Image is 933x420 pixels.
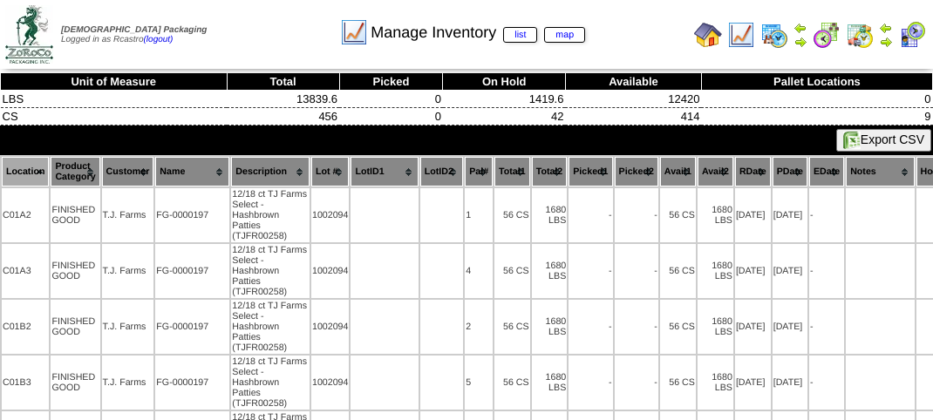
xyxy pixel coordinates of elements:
td: C01B3 [2,356,49,410]
td: - [615,188,658,242]
td: - [569,244,612,298]
td: CS [1,108,228,125]
td: 1680 LBS [698,244,733,298]
img: calendarinout.gif [846,21,874,49]
td: FG-0000197 [155,300,229,354]
td: [DATE] [773,300,807,354]
td: FINISHED GOOD [51,300,99,354]
th: PDate [773,157,807,186]
td: 1680 LBS [532,300,568,354]
img: arrowright.gif [879,35,893,49]
td: T.J. Farms [102,188,154,242]
td: FINISHED GOOD [51,244,99,298]
td: - [809,300,844,354]
th: Notes [846,157,914,186]
td: [DATE] [773,188,807,242]
th: EDate [809,157,844,186]
span: Manage Inventory [371,24,585,42]
td: 12/18 ct TJ Farms Select - Hashbrown Patties (TJFR00258) [231,300,310,354]
th: Avail2 [698,157,733,186]
th: Pal# [465,157,493,186]
td: 0 [339,91,443,108]
td: 1419.6 [443,91,566,108]
th: Picked [339,73,443,91]
td: 56 CS [494,356,530,410]
td: 56 CS [660,244,696,298]
img: arrowleft.gif [793,21,807,35]
img: calendarblend.gif [813,21,841,49]
td: 1002094 [311,300,350,354]
td: [DATE] [735,188,771,242]
th: Picked1 [569,157,612,186]
img: calendarprod.gif [760,21,788,49]
a: list [503,27,537,43]
td: LBS [1,91,228,108]
td: [DATE] [773,244,807,298]
td: C01A2 [2,188,49,242]
th: Pallet Locations [701,73,932,91]
td: T.J. Farms [102,300,154,354]
img: arrowleft.gif [879,21,893,35]
td: 414 [565,108,701,125]
td: 56 CS [494,188,530,242]
td: [DATE] [735,300,771,354]
td: 1680 LBS [532,244,568,298]
img: calendarcustomer.gif [898,21,926,49]
span: [DEMOGRAPHIC_DATA] Packaging [61,25,207,35]
a: map [544,27,585,43]
td: 5 [465,356,493,410]
th: Picked2 [615,157,658,186]
td: [DATE] [735,244,771,298]
td: 1680 LBS [532,356,568,410]
td: - [569,356,612,410]
img: zoroco-logo-small.webp [5,5,53,64]
td: 56 CS [660,300,696,354]
td: 12/18 ct TJ Farms Select - Hashbrown Patties (TJFR00258) [231,244,310,298]
th: Avail1 [660,157,696,186]
td: 1002094 [311,244,350,298]
td: 56 CS [494,300,530,354]
td: 12/18 ct TJ Farms Select - Hashbrown Patties (TJFR00258) [231,188,310,242]
td: FG-0000197 [155,356,229,410]
th: Description [231,157,310,186]
td: [DATE] [773,356,807,410]
th: On Hold [443,73,566,91]
td: 42 [443,108,566,125]
td: - [809,356,844,410]
img: arrowright.gif [793,35,807,49]
td: C01A3 [2,244,49,298]
td: C01B2 [2,300,49,354]
td: - [809,244,844,298]
th: Total [227,73,339,91]
th: LotID1 [351,157,418,186]
td: 12/18 ct TJ Farms Select - Hashbrown Patties (TJFR00258) [231,356,310,410]
td: [DATE] [735,356,771,410]
img: line_graph.gif [727,21,755,49]
td: 0 [701,91,932,108]
td: FINISHED GOOD [51,356,99,410]
td: 12420 [565,91,701,108]
th: Available [565,73,701,91]
th: Unit of Measure [1,73,228,91]
a: (logout) [144,35,174,44]
span: Logged in as Rcastro [61,25,207,44]
th: Customer [102,157,154,186]
th: Total2 [532,157,568,186]
td: 4 [465,244,493,298]
td: - [569,300,612,354]
td: 1002094 [311,188,350,242]
td: 9 [701,108,932,125]
td: 1 [465,188,493,242]
td: 56 CS [660,356,696,410]
td: - [809,188,844,242]
td: 56 CS [494,244,530,298]
td: 0 [339,108,443,125]
th: Product Category [51,157,99,186]
td: 1680 LBS [698,300,733,354]
td: 1680 LBS [532,188,568,242]
td: 13839.6 [227,91,339,108]
td: T.J. Farms [102,356,154,410]
img: line_graph.gif [340,18,368,46]
td: FG-0000197 [155,244,229,298]
td: FINISHED GOOD [51,188,99,242]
